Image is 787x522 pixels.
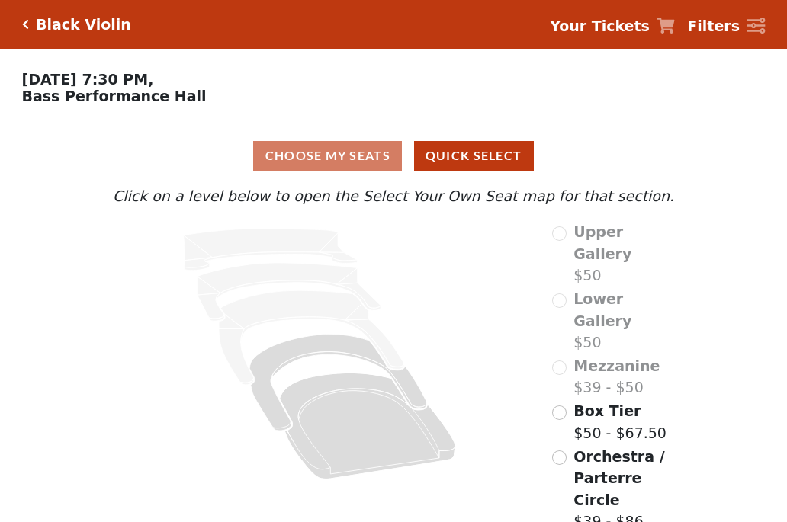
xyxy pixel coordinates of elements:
label: $39 - $50 [573,355,660,399]
path: Upper Gallery - Seats Available: 0 [184,229,358,271]
path: Orchestra / Parterre Circle - Seats Available: 691 [280,373,456,479]
label: $50 - $67.50 [573,400,667,444]
strong: Filters [687,18,740,34]
a: Filters [687,15,765,37]
p: Click on a level below to open the Select Your Own Seat map for that section. [109,185,678,207]
label: $50 [573,288,678,354]
a: Click here to go back to filters [22,19,29,30]
h5: Black Violin [36,16,131,34]
span: Lower Gallery [573,290,631,329]
label: $50 [573,221,678,287]
path: Lower Gallery - Seats Available: 0 [198,263,381,321]
a: Your Tickets [550,15,675,37]
strong: Your Tickets [550,18,650,34]
span: Upper Gallery [573,223,631,262]
span: Mezzanine [573,357,660,374]
button: Quick Select [414,141,534,171]
span: Orchestra / Parterre Circle [573,448,664,508]
span: Box Tier [573,402,641,419]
